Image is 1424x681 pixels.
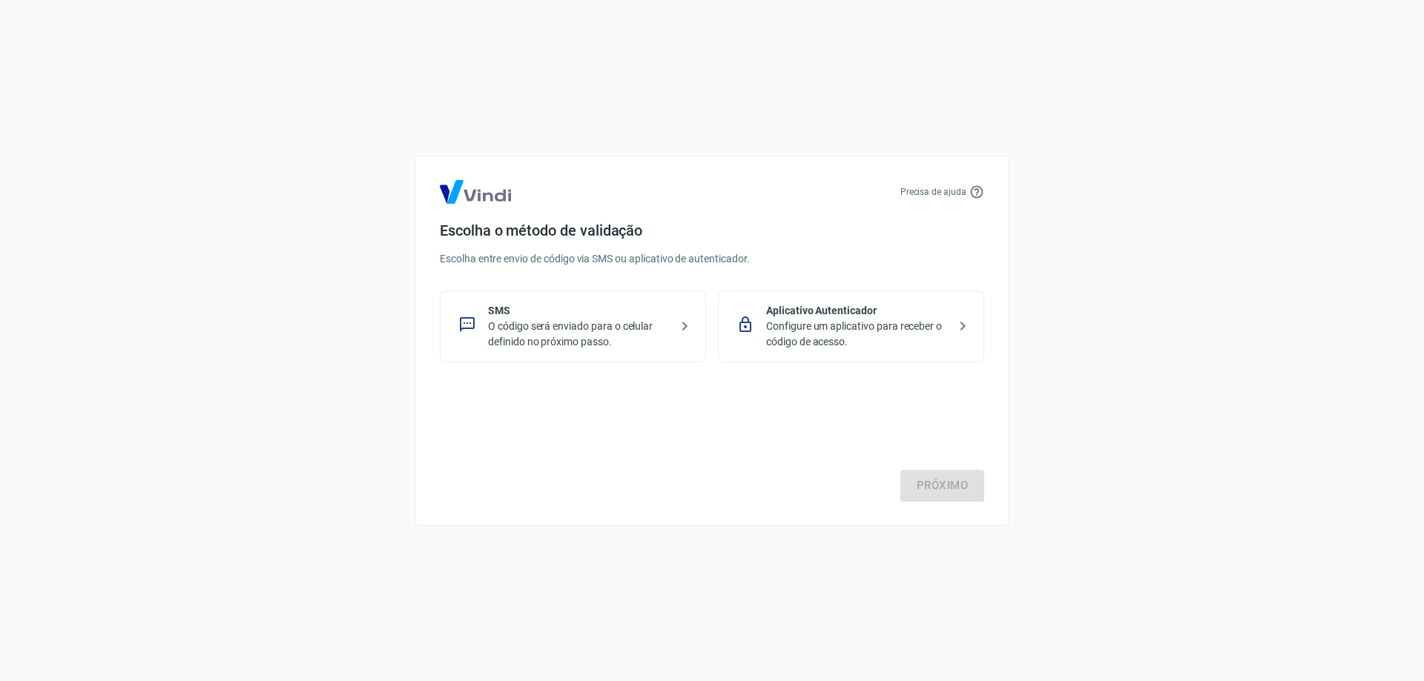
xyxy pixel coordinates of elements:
[440,251,984,267] p: Escolha entre envio de código via SMS ou aplicativo de autenticador.
[900,185,966,199] p: Precisa de ajuda
[766,303,948,319] p: Aplicativo Autenticador
[488,319,670,350] p: O código será enviado para o celular definido no próximo passo.
[440,222,984,239] h4: Escolha o método de validação
[440,180,511,204] img: Logo Vind
[440,290,706,362] div: SMSO código será enviado para o celular definido no próximo passo.
[718,290,984,362] div: Aplicativo AutenticadorConfigure um aplicativo para receber o código de acesso.
[766,319,948,350] p: Configure um aplicativo para receber o código de acesso.
[488,303,670,319] p: SMS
